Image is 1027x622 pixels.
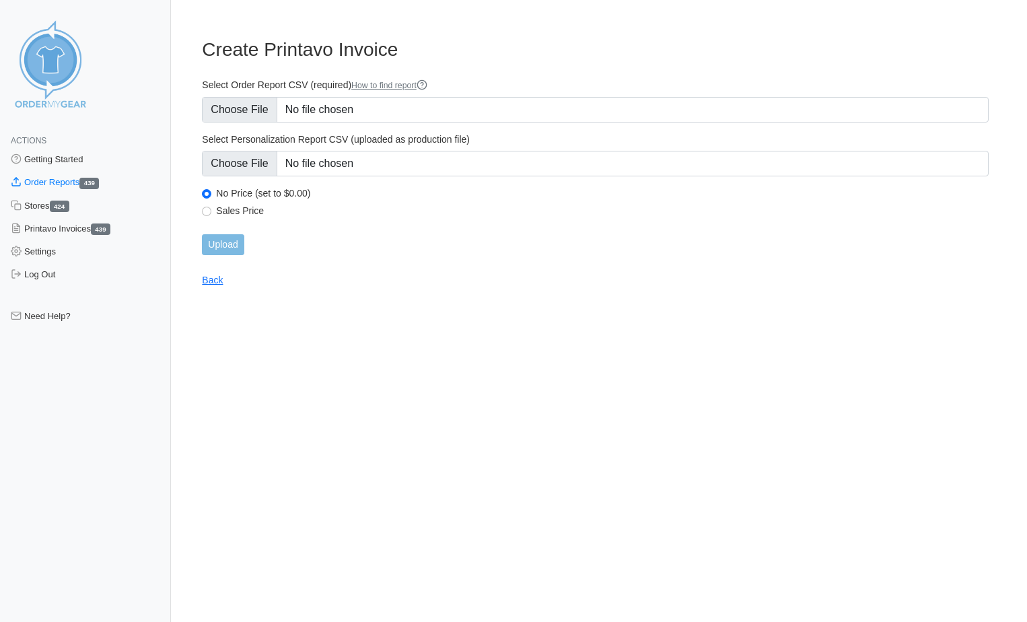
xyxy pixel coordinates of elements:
[351,81,427,90] a: How to find report
[50,201,69,212] span: 424
[202,133,989,145] label: Select Personalization Report CSV (uploaded as production file)
[202,275,223,285] a: Back
[11,136,46,145] span: Actions
[79,178,99,189] span: 439
[202,234,244,255] input: Upload
[216,187,989,199] label: No Price (set to $0.00)
[91,223,110,235] span: 439
[202,38,989,61] h3: Create Printavo Invoice
[202,79,989,92] label: Select Order Report CSV (required)
[216,205,989,217] label: Sales Price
